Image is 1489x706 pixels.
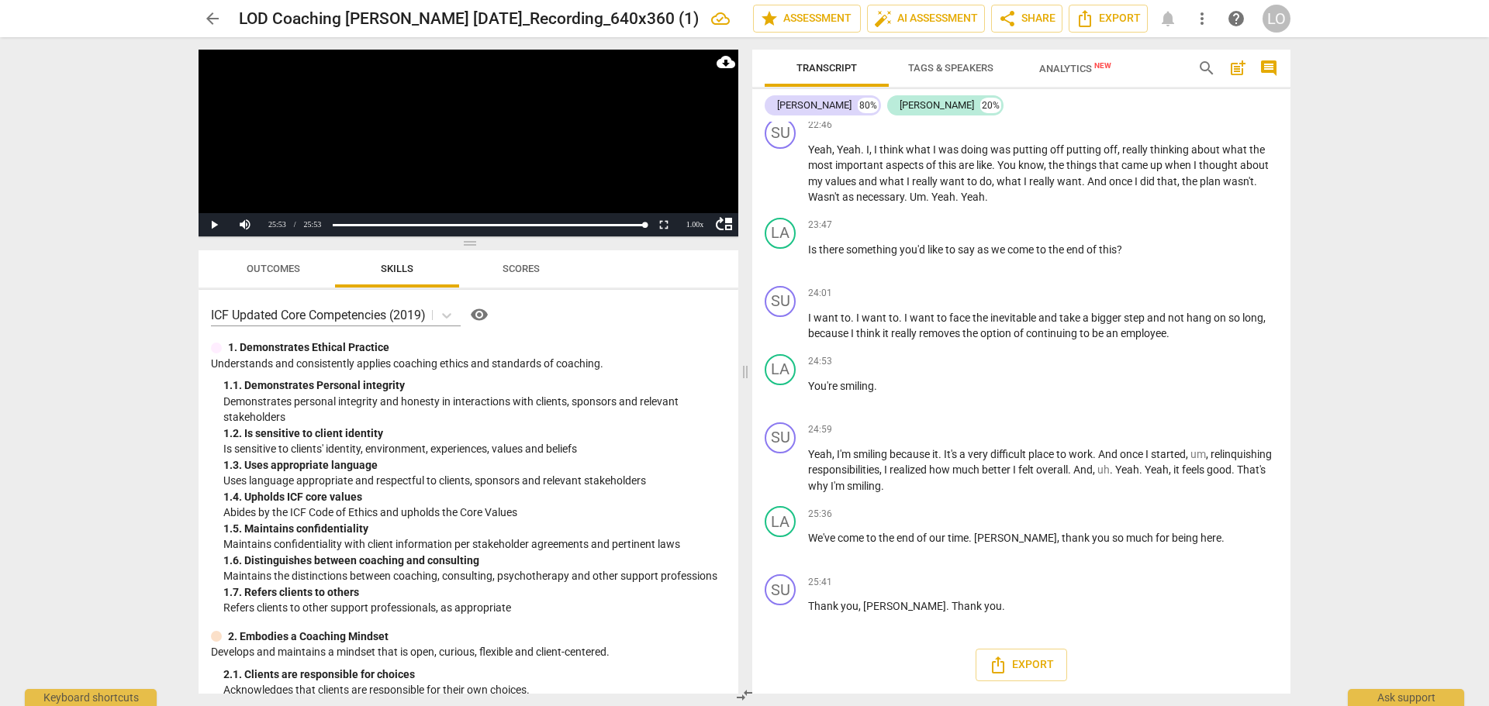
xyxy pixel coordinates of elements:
[1263,312,1266,324] span: ,
[808,600,841,612] span: Thank
[467,302,492,327] button: Help
[777,98,852,113] div: [PERSON_NAME]
[900,98,974,113] div: [PERSON_NAME]
[1124,312,1147,324] span: step
[1013,143,1050,156] span: putting
[992,159,997,171] span: .
[1044,159,1049,171] span: ,
[808,448,832,460] span: Yeah
[926,159,938,171] span: of
[940,175,967,188] span: want
[997,159,1018,171] span: You
[808,219,832,232] span: 23:47
[1228,312,1242,324] span: so
[1150,159,1165,171] span: up
[223,600,726,616] p: Refers clients to other support professionals, as appropriate
[1024,175,1029,188] span: I
[904,312,910,324] span: I
[808,423,832,436] span: 24:59
[889,312,899,324] span: to
[1190,448,1206,460] span: Filler word
[765,422,796,453] div: Change speaker
[1207,463,1232,476] span: good
[890,448,932,460] span: because
[917,532,929,544] span: of
[1222,143,1249,156] span: what
[1068,463,1073,476] span: .
[753,5,861,33] button: Assessment
[952,463,982,476] span: much
[949,312,973,324] span: face
[990,448,1028,460] span: difficult
[223,584,726,601] div: 1. 7. Refers clients to others
[835,159,886,171] span: important
[1169,463,1173,476] span: ,
[842,191,856,203] span: as
[1087,175,1109,188] span: And
[1013,463,1018,476] span: I
[808,380,840,392] span: You're
[856,191,904,203] span: necessary
[1165,159,1194,171] span: when
[883,327,891,339] span: it
[948,532,969,544] span: time
[1115,463,1139,476] span: Yeah
[938,143,961,156] span: was
[1099,243,1117,256] span: this
[985,191,988,203] span: .
[1117,243,1122,256] span: ?
[1106,327,1121,339] span: an
[808,159,835,171] span: most
[879,143,906,156] span: think
[239,9,699,29] h2: LOD Coaching [PERSON_NAME] [DATE]_Recording_640x360 (1)
[808,576,832,589] span: 25:41
[866,143,869,156] span: I
[760,9,779,28] span: star
[1069,448,1093,460] span: work
[1062,532,1092,544] span: thank
[765,574,796,605] div: Change speaker
[912,175,940,188] span: really
[919,327,962,339] span: removes
[1038,312,1059,324] span: and
[973,312,990,324] span: the
[851,327,856,339] span: I
[991,243,1007,256] span: we
[715,215,734,233] span: move_up
[862,312,889,324] span: want
[765,118,796,149] div: Change speaker
[333,224,645,226] div: video progress bar
[861,143,866,156] span: .
[1049,243,1066,256] span: the
[819,243,846,256] span: there
[906,143,933,156] span: what
[1240,159,1269,171] span: about
[982,463,1013,476] span: better
[886,159,926,171] span: aspects
[1066,159,1099,171] span: things
[1145,448,1151,460] span: I
[808,175,825,188] span: my
[958,243,977,256] span: say
[1177,175,1182,188] span: ,
[1182,175,1200,188] span: the
[760,9,854,28] span: Assessment
[765,354,796,385] div: Change speaker
[931,191,955,203] span: Yeah
[926,191,931,203] span: .
[976,159,992,171] span: like
[974,532,1057,544] span: [PERSON_NAME]
[879,175,907,188] span: what
[955,191,961,203] span: .
[991,5,1062,33] button: Share
[381,263,413,274] span: Skills
[1173,463,1182,476] span: it
[223,441,726,457] p: Is sensitive to clients' identity, environment, experiences, values and beliefs
[808,480,831,492] span: why
[1066,243,1087,256] span: end
[858,98,879,113] div: 80%
[1201,532,1221,544] span: here
[977,243,991,256] span: as
[1073,463,1093,476] span: And
[832,448,837,460] span: ,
